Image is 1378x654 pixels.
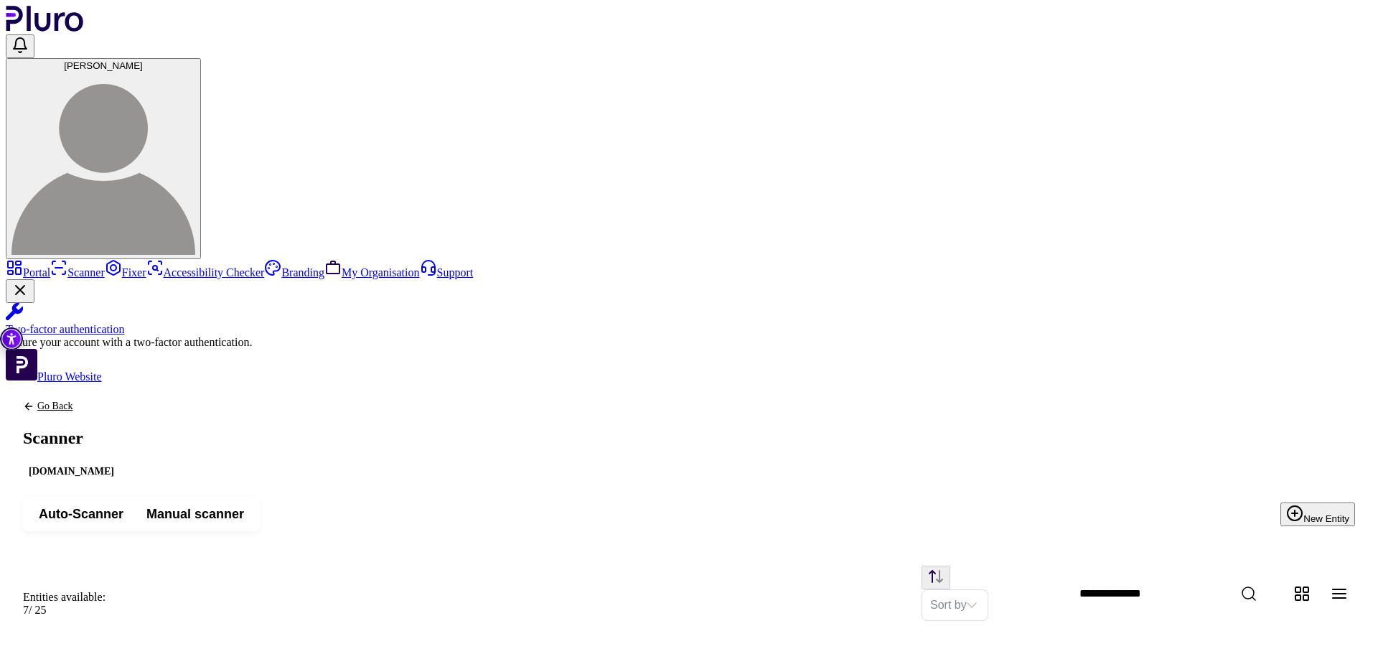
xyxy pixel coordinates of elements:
[23,401,120,412] a: Back to previous screen
[105,266,146,279] a: Fixer
[6,58,201,259] button: [PERSON_NAME]Carmona Carole
[324,266,420,279] a: My Organisation
[6,336,1372,349] div: Secure your account with a two-factor authentication.
[135,501,256,527] button: Manual scanner
[23,604,32,616] span: 7 /
[23,464,120,480] div: [DOMAIN_NAME]
[11,71,195,255] img: Carmona Carole
[50,266,105,279] a: Scanner
[39,505,123,523] span: Auto-Scanner
[420,266,474,279] a: Support
[1323,578,1355,609] button: Change content view type to table
[6,323,1372,336] div: Two-factor authentication
[1286,578,1318,609] button: Change content view type to grid
[922,566,950,589] button: Change sorting direction
[264,266,324,279] a: Branding
[1068,579,1315,609] input: Website Search
[6,303,1372,336] a: Two-factor authentication
[6,22,84,34] a: Logo
[146,505,244,523] span: Manual scanner
[146,266,265,279] a: Accessibility Checker
[23,591,106,604] div: Entities available:
[64,60,143,71] span: [PERSON_NAME]
[6,279,34,303] button: Close Two-factor authentication notification
[6,370,102,383] a: Open Pluro Website
[23,604,106,617] div: 25
[23,429,120,447] h1: Scanner
[27,501,135,527] button: Auto-Scanner
[1280,503,1355,526] button: New Entity
[922,589,988,621] div: Set sorting
[6,259,1372,383] aside: Sidebar menu
[6,34,34,58] button: Open notifications, you have 0 new notifications
[6,266,50,279] a: Portal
